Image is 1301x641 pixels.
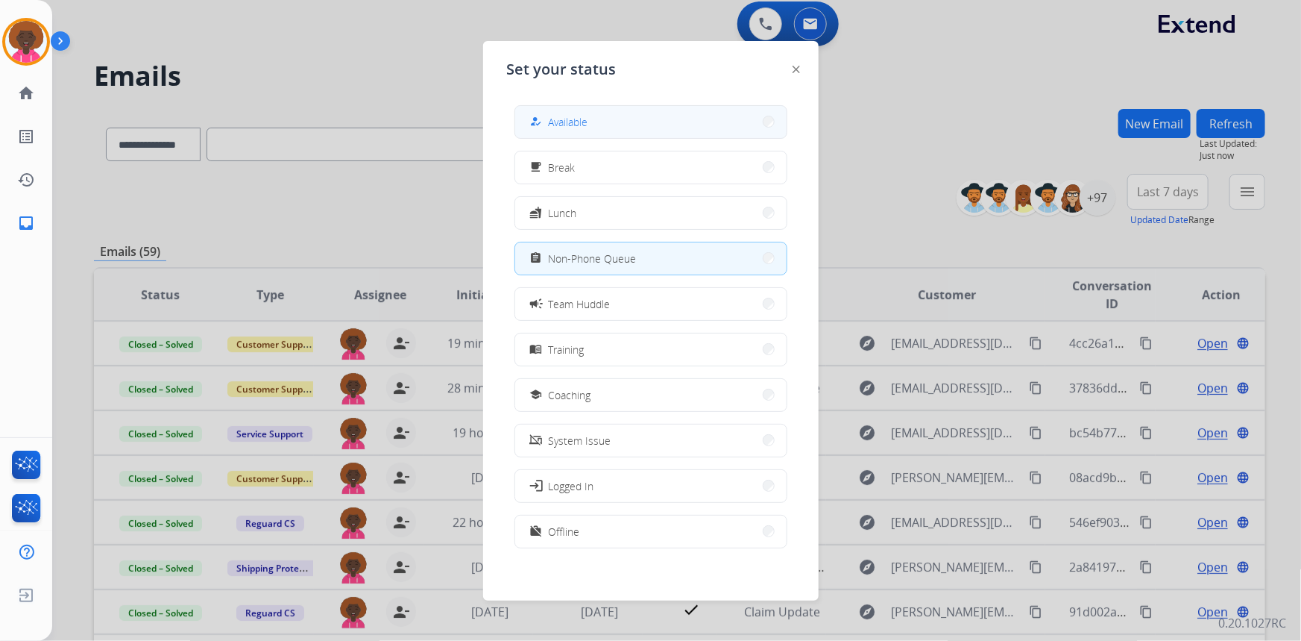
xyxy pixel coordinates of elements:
[529,434,542,447] mat-icon: phonelink_off
[515,151,787,184] button: Break
[529,343,542,356] mat-icon: menu_book
[529,389,542,401] mat-icon: school
[515,243,787,275] button: Non-Phone Queue
[549,478,594,494] span: Logged In
[515,425,787,457] button: System Issue
[529,116,542,128] mat-icon: how_to_reg
[549,205,577,221] span: Lunch
[549,387,591,403] span: Coaching
[515,516,787,548] button: Offline
[17,171,35,189] mat-icon: history
[515,197,787,229] button: Lunch
[528,478,543,493] mat-icon: login
[17,84,35,102] mat-icon: home
[549,342,585,357] span: Training
[1218,614,1286,632] p: 0.20.1027RC
[793,66,800,73] img: close-button
[528,296,543,311] mat-icon: campaign
[17,128,35,146] mat-icon: list_alt
[529,207,542,219] mat-icon: fastfood
[515,379,787,411] button: Coaching
[529,161,542,174] mat-icon: free_breakfast
[549,524,580,540] span: Offline
[549,296,611,312] span: Team Huddle
[515,288,787,320] button: Team Huddle
[549,433,611,448] span: System Issue
[529,525,542,538] mat-icon: work_off
[529,252,542,265] mat-icon: assignment
[17,214,35,232] mat-icon: inbox
[515,470,787,502] button: Logged In
[507,59,617,80] span: Set your status
[515,334,787,366] button: Training
[5,21,47,63] img: avatar
[549,160,576,175] span: Break
[549,251,637,266] span: Non-Phone Queue
[515,106,787,138] button: Available
[549,114,588,130] span: Available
